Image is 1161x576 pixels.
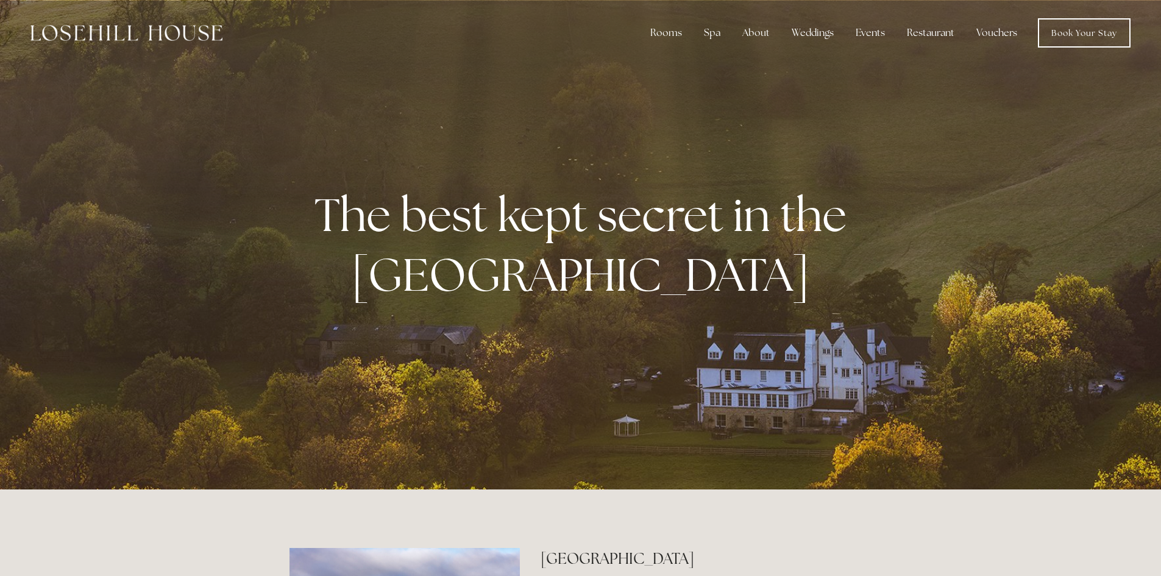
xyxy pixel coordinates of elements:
[541,548,872,569] h2: [GEOGRAPHIC_DATA]
[897,21,964,45] div: Restaurant
[733,21,779,45] div: About
[967,21,1027,45] a: Vouchers
[30,25,222,41] img: Losehill House
[641,21,692,45] div: Rooms
[782,21,843,45] div: Weddings
[1038,18,1131,48] a: Book Your Stay
[694,21,730,45] div: Spa
[846,21,895,45] div: Events
[314,185,856,304] strong: The best kept secret in the [GEOGRAPHIC_DATA]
